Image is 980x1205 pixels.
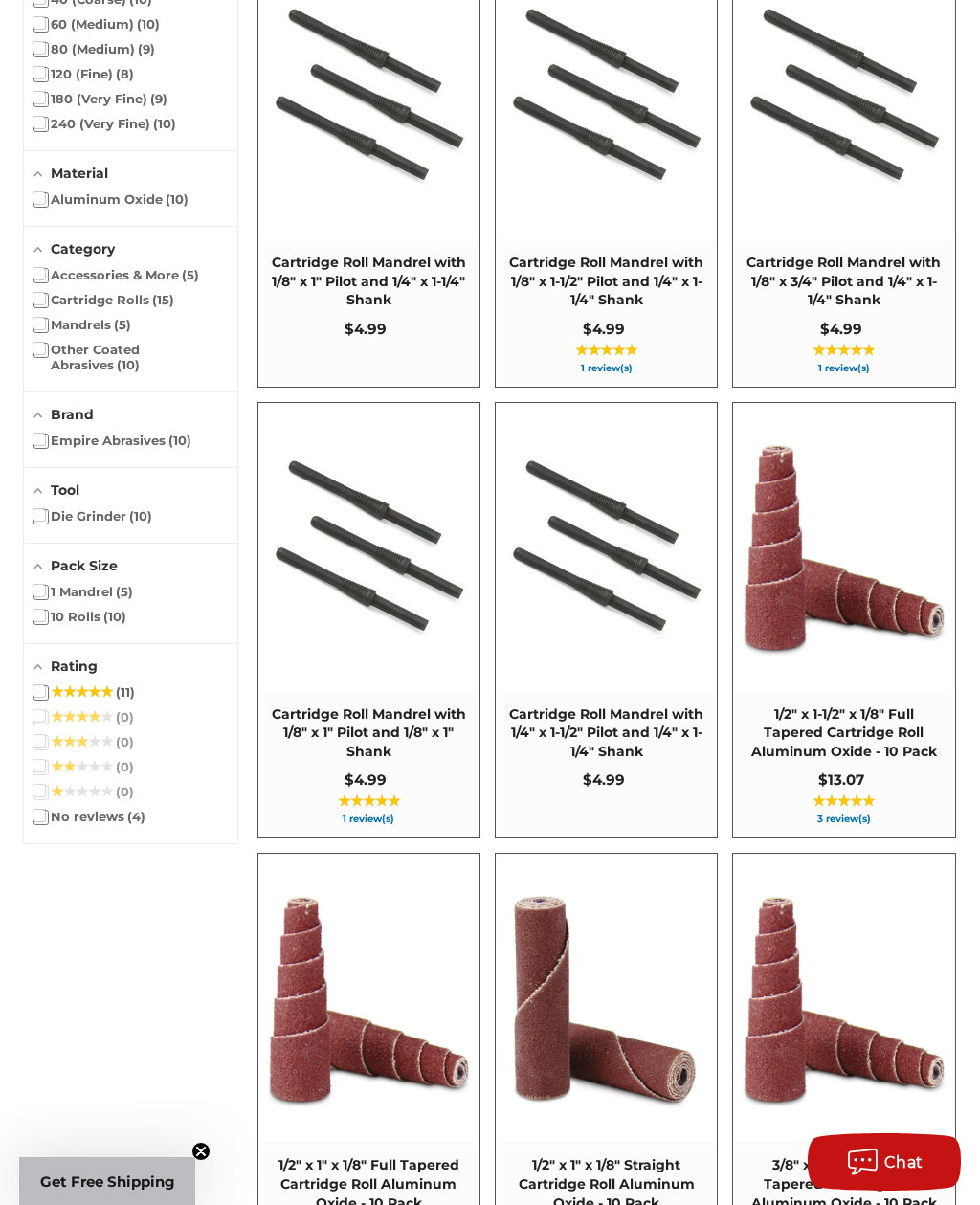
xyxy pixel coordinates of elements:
span: 9 [138,41,155,56]
span: ★★★★★ [575,343,637,358]
span: 0 [116,759,134,774]
span: 60 (Medium) [33,16,161,32]
span: Rating [51,658,98,675]
span: No reviews [33,809,146,824]
span: ★★★★★ [338,793,400,809]
span: 10 [103,609,126,624]
span: Accessories & More [33,267,200,282]
div: Get Free ShippingClose teaser [19,1157,195,1205]
a: Cartridge Roll Mandrel with 1/8" x 1" Pilot and 1/8" x 1" Shank [258,403,479,838]
span: Chat [884,1153,924,1172]
span: 15 [152,292,174,307]
span: $4.99 [820,320,862,338]
span: 1 review(s) [743,364,945,373]
span: 1 Mandrel [33,584,134,599]
span: ★★★★★ [51,709,113,725]
span: Category [51,240,115,257]
span: ★★★★★ [51,684,113,700]
span: $4.99 [583,320,625,338]
span: 5 [116,584,133,599]
span: 10 [168,433,191,448]
span: ★★★★★ [51,784,113,799]
span: 80 (Medium) [33,41,156,56]
span: Cartridge Roll Mandrel with 1/8" x 1" Pilot and 1/4" x 1-1/4" Shank [268,254,470,310]
span: Brand [51,406,94,423]
span: Cartridge Rolls [33,292,175,307]
span: Die Grinder [33,508,153,524]
span: Pack Size [51,557,118,574]
img: Cartridge rolls mandrel [497,437,716,657]
button: Chat [808,1133,961,1191]
button: Close teaser [191,1142,211,1161]
span: 0 [116,709,134,725]
span: 10 [129,508,152,524]
span: ★★★★★ [51,759,113,774]
span: Cartridge Roll Mandrel with 1/4" x 1-1/2" Pilot and 1/4" x 1-1/4" Shank [505,705,707,762]
span: ★★★★★ [813,793,875,809]
span: 240 (Very Fine) [33,116,177,131]
span: 1/2" x 1-1/2" x 1/8" Full Tapered Cartridge Roll Aluminum Oxide - 10 Pack [743,705,945,762]
span: 120 (Fine) [33,66,135,81]
span: $4.99 [583,770,625,789]
span: Tool [51,481,79,499]
span: Material [51,165,108,182]
span: 10 [137,16,160,32]
span: ★★★★★ [813,343,875,358]
span: 5 [114,317,131,332]
span: 10 [153,116,176,131]
span: ★★★★★ [51,734,113,749]
span: $4.99 [345,320,387,338]
img: Cartridge Roll 1/2" x 1" x 1/8" Straight [497,889,716,1108]
span: 180 (Very Fine) [33,91,168,106]
span: 8 [116,66,134,81]
span: 1 review(s) [505,364,707,373]
span: 3 review(s) [743,814,945,824]
a: Cartridge Roll Mandrel with 1/4" x 1-1/2" Pilot and 1/4" x 1-1/4" Shank [496,403,717,838]
span: Cartridge Roll Mandrel with 1/8" x 1" Pilot and 1/8" x 1" Shank [268,705,470,762]
span: $13.07 [818,770,864,789]
span: Other Coated Abrasives [33,342,228,372]
img: Cartridge Roll 1/2" x 1-1/2" x 1/8" Full Tapered [734,437,953,657]
span: 9 [150,91,167,106]
span: 11 [116,684,135,700]
span: 0 [116,784,134,799]
span: 10 [117,357,140,372]
span: Mandrels [33,317,132,332]
span: 5 [182,267,199,282]
span: 10 [166,191,189,207]
span: Get Free Shipping [40,1172,175,1191]
a: 1/2" x 1-1/2" x 1/8" Full Tapered Cartridge Roll Aluminum Oxide - 10 Pack [733,403,954,838]
span: Empire Abrasives [33,433,192,448]
img: Cartridge Roll 3/8" x 1-1/2" x 1/8" Full Tapered [734,889,953,1108]
span: 4 [127,809,145,824]
span: Cartridge Roll Mandrel with 1/8" x 3/4" Pilot and 1/4" x 1-1/4" Shank [743,254,945,310]
img: Cartridge rolls mandrel [259,437,479,657]
img: Cartridge Roll 1/2" x 1" x 1/8" Full Tapered [259,889,479,1108]
span: 1 review(s) [268,814,470,824]
span: 0 [116,734,134,749]
span: Aluminum Oxide [33,191,189,207]
span: $4.99 [345,770,387,789]
span: 10 Rolls [33,609,127,624]
span: Cartridge Roll Mandrel with 1/8" x 1-1/2" Pilot and 1/4" x 1-1/4" Shank [505,254,707,310]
